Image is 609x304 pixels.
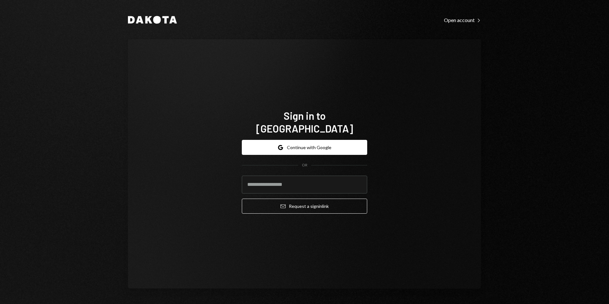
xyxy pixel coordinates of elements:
[444,17,481,23] div: Open account
[444,16,481,23] a: Open account
[242,109,367,135] h1: Sign in to [GEOGRAPHIC_DATA]
[302,163,307,168] div: OR
[242,199,367,214] button: Request a signinlink
[242,140,367,155] button: Continue with Google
